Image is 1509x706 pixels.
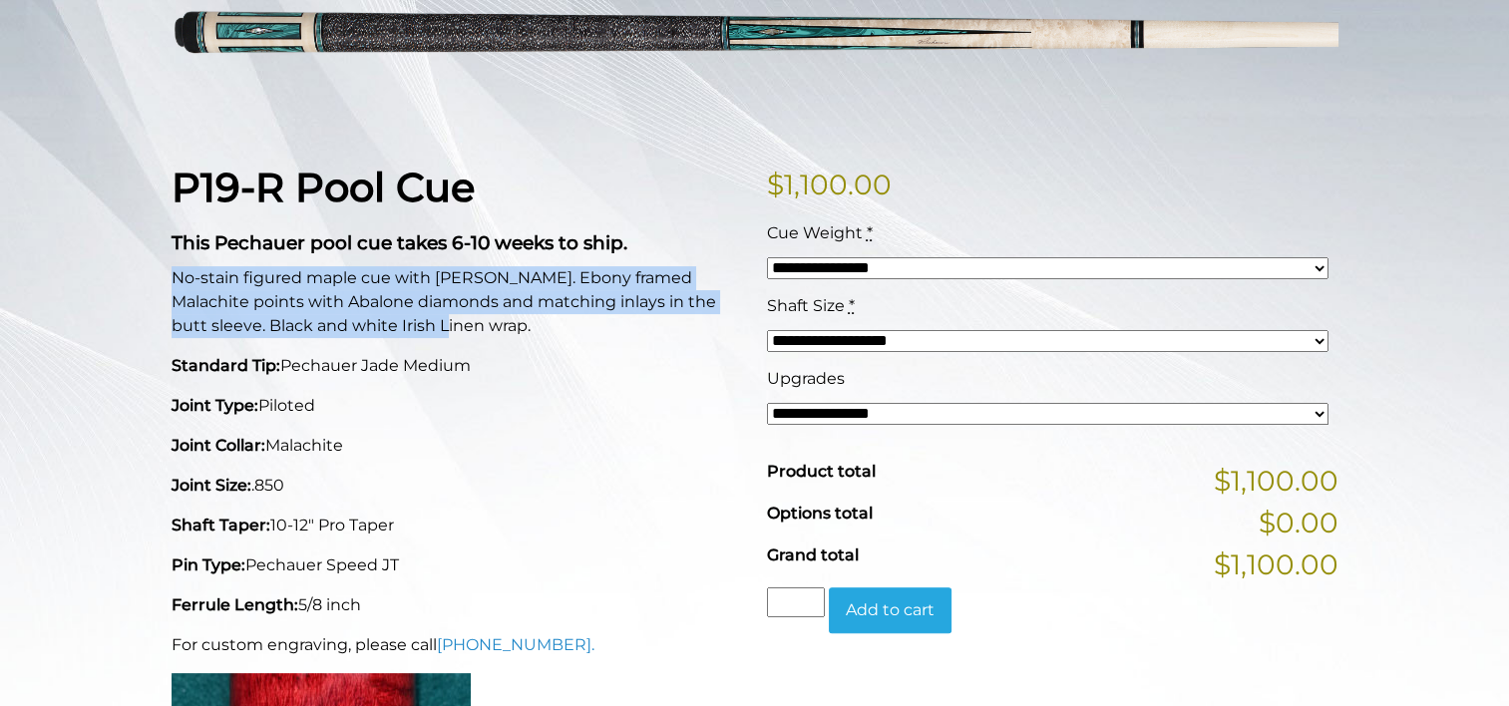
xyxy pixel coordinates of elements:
[1214,460,1338,502] span: $1,100.00
[767,223,863,242] span: Cue Weight
[867,223,873,242] abbr: required
[172,434,743,458] p: Malachite
[829,587,951,633] button: Add to cart
[172,231,627,254] strong: This Pechauer pool cue takes 6-10 weeks to ship.
[767,168,784,201] span: $
[767,587,825,617] input: Product quantity
[767,369,845,388] span: Upgrades
[172,354,743,378] p: Pechauer Jade Medium
[172,553,743,577] p: Pechauer Speed JT
[172,396,258,415] strong: Joint Type:
[172,514,743,537] p: 10-12" Pro Taper
[172,516,270,534] strong: Shaft Taper:
[767,168,892,201] bdi: 1,100.00
[767,504,873,523] span: Options total
[437,635,594,654] a: [PHONE_NUMBER].
[767,545,859,564] span: Grand total
[172,474,743,498] p: .850
[767,462,876,481] span: Product total
[172,593,743,617] p: 5/8 inch
[172,633,743,657] p: For custom engraving, please call
[1259,502,1338,543] span: $0.00
[1214,543,1338,585] span: $1,100.00
[172,394,743,418] p: Piloted
[172,356,280,375] strong: Standard Tip:
[172,476,251,495] strong: Joint Size:
[767,296,845,315] span: Shaft Size
[172,266,743,338] p: No-stain figured maple cue with [PERSON_NAME]. Ebony framed Malachite points with Abalone diamond...
[172,555,245,574] strong: Pin Type:
[172,163,475,211] strong: P19-R Pool Cue
[172,436,265,455] strong: Joint Collar:
[172,595,298,614] strong: Ferrule Length:
[849,296,855,315] abbr: required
